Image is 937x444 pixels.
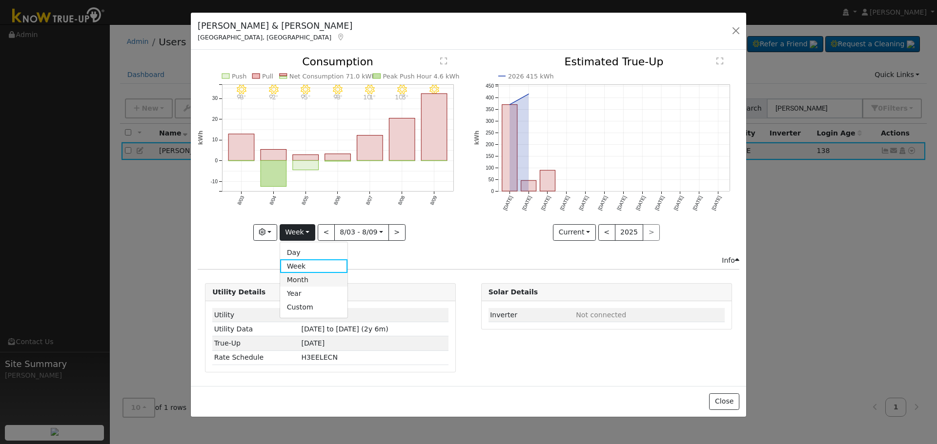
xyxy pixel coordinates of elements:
[615,224,644,241] button: 2025
[280,246,348,259] a: Day
[197,131,204,145] text: kWh
[280,301,348,314] a: Custom
[301,195,309,206] text: 8/05
[212,336,300,350] td: True-Up
[383,73,460,80] text: Peak Push Hour 4.6 kWh
[325,161,351,162] rect: onclick=""
[293,161,319,170] rect: onclick=""
[716,57,723,65] text: 
[265,95,282,100] p: 92°
[486,142,494,147] text: 200
[215,158,218,164] text: 0
[486,83,494,89] text: 450
[397,195,406,206] text: 8/08
[365,195,374,206] text: 8/07
[228,134,254,160] rect: onclick=""
[486,130,494,135] text: 250
[692,195,703,211] text: [DATE]
[333,85,343,95] i: 8/06 - Clear
[473,131,480,145] text: kWh
[262,73,273,80] text: Pull
[553,224,596,241] button: Current
[212,288,265,296] strong: Utility Details
[540,195,551,211] text: [DATE]
[711,195,722,211] text: [DATE]
[365,85,375,95] i: 8/07 - Clear
[488,177,494,182] text: 50
[325,154,351,161] rect: onclick=""
[597,195,608,211] text: [DATE]
[233,95,250,100] p: 98°
[318,224,335,241] button: <
[357,135,383,161] rect: onclick=""
[261,161,286,187] rect: onclick=""
[297,95,314,100] p: 95°
[502,195,513,211] text: [DATE]
[394,95,411,100] p: 103°
[389,118,415,161] rect: onclick=""
[486,107,494,112] text: 350
[334,224,389,241] button: 8/03 - 8/09
[422,94,448,160] rect: onclick=""
[302,353,338,361] span: R
[212,96,218,101] text: 30
[198,19,352,32] h5: [PERSON_NAME] & [PERSON_NAME]
[232,73,247,80] text: Push
[212,322,300,336] td: Utility Data
[236,195,245,206] text: 8/03
[722,255,739,266] div: Info
[540,171,555,192] rect: onclick=""
[269,85,279,95] i: 8/04 - Clear
[280,224,315,241] button: Week
[302,325,388,333] span: [DATE] to [DATE] (2y 6m)
[333,195,342,206] text: 8/06
[336,33,345,41] a: Map
[293,155,319,161] rect: onclick=""
[301,85,311,95] i: 8/05 - Clear
[709,393,739,410] button: Close
[198,34,331,41] span: [GEOGRAPHIC_DATA], [GEOGRAPHIC_DATA]
[486,118,494,124] text: 300
[486,154,494,159] text: 150
[362,95,379,100] p: 101°
[268,195,277,206] text: 8/04
[635,195,646,211] text: [DATE]
[212,137,218,143] text: 10
[521,195,532,211] text: [DATE]
[598,224,615,241] button: <
[508,73,554,80] text: 2026 415 kWh
[300,336,448,350] td: [DATE]
[388,224,406,241] button: >
[672,195,684,211] text: [DATE]
[502,105,517,192] rect: onclick=""
[211,179,218,184] text: -10
[429,85,439,95] i: 8/09 - Clear
[212,308,300,322] td: Utility
[486,165,494,171] text: 100
[616,195,627,211] text: [DATE]
[489,288,538,296] strong: Solar Details
[576,311,626,319] span: ID: null, authorized: None
[491,189,494,194] text: 0
[489,308,574,322] td: Inverter
[329,95,346,100] p: 98°
[212,350,300,365] td: Rate Schedule
[440,57,447,65] text: 
[564,56,663,68] text: Estimated True-Up
[280,259,348,273] a: Week
[521,181,536,192] rect: onclick=""
[302,56,373,68] text: Consumption
[508,103,511,107] circle: onclick=""
[486,95,494,100] text: 400
[578,195,589,211] text: [DATE]
[654,195,665,211] text: [DATE]
[212,116,218,122] text: 20
[429,195,438,206] text: 8/09
[559,195,570,211] text: [DATE]
[261,150,286,161] rect: onclick=""
[397,85,407,95] i: 8/08 - Clear
[237,85,246,95] i: 8/03 - Clear
[289,73,376,80] text: Net Consumption 71.0 kWh
[280,273,348,287] a: Month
